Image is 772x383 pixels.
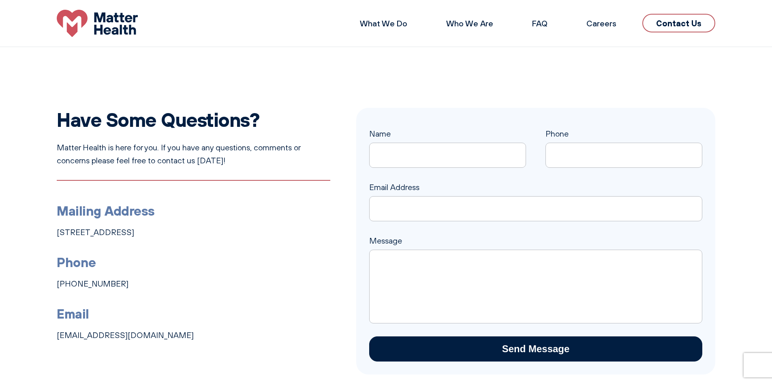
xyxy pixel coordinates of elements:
label: Message [369,236,702,259]
label: Email Address [369,182,702,212]
a: Careers [586,18,616,28]
textarea: Message [369,250,702,323]
a: Who We Are [446,18,493,28]
h3: Mailing Address [57,200,330,221]
a: FAQ [532,18,547,28]
a: Contact Us [642,14,715,32]
input: Phone [545,143,702,168]
input: Email Address [369,196,702,221]
a: [PHONE_NUMBER] [57,279,128,289]
label: Name [369,129,526,158]
p: Matter Health is here for you. If you have any questions, comments or concerns please feel free t... [57,141,330,167]
input: Name [369,143,526,168]
a: What We Do [360,18,407,28]
h3: Email [57,303,330,324]
a: [EMAIL_ADDRESS][DOMAIN_NAME] [57,330,194,340]
label: Phone [545,129,702,158]
a: [STREET_ADDRESS] [57,227,134,237]
h3: Phone [57,252,330,272]
input: Send Message [369,336,702,362]
h2: Have Some Questions? [57,108,330,131]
